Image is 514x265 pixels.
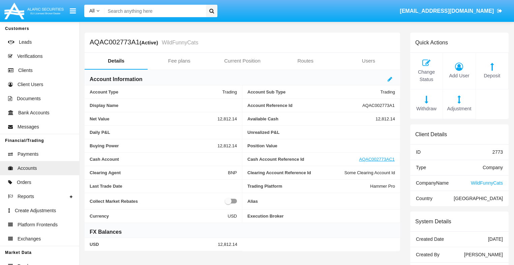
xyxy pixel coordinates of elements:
[370,184,395,189] span: Hammer Pro
[416,236,444,242] span: Created Date
[211,53,274,69] a: Current Position
[416,196,432,201] span: Country
[359,157,395,162] a: AQAC002773AC1
[228,170,237,175] span: BNP
[90,103,237,108] span: Display Name
[492,149,503,155] span: 2773
[446,72,472,80] span: Add User
[17,95,41,102] span: Documents
[416,252,440,257] span: Created By
[222,89,237,94] span: Trading
[18,165,37,172] span: Accounts
[90,130,237,135] span: Daily P&L
[90,89,222,94] span: Account Type
[446,105,472,113] span: Adjustment
[84,7,104,14] a: All
[18,151,38,158] span: Payments
[247,170,344,175] span: Clearing Account Reference Id
[247,157,359,162] span: Cash Account Reference Id
[337,53,400,69] a: Users
[416,180,449,186] span: Company Name
[344,170,395,175] span: Some Clearing Account Id
[18,193,34,200] span: Reports
[3,1,65,21] img: Logo image
[416,149,421,155] span: ID
[85,53,148,69] a: Details
[90,39,198,46] h5: AQAC002773A1
[479,72,505,80] span: Deposit
[90,143,217,148] span: Buying Power
[247,143,395,148] span: Position Value
[217,116,237,121] span: 12,812.14
[380,89,395,94] span: Trading
[90,242,218,247] span: USD
[90,116,217,121] span: Net Value
[18,81,43,88] span: Client Users
[247,116,375,121] span: Available Cash
[18,123,39,130] span: Messages
[247,89,380,94] span: Account Sub Type
[247,184,370,189] span: Trading Platform
[247,214,395,219] span: Execution Broker
[247,130,395,135] span: Unrealized P&L
[160,40,198,45] small: WildFunnyCats
[19,39,32,46] span: Leads
[148,53,211,69] a: Fee plans
[416,165,426,170] span: Type
[90,214,228,219] span: Currency
[15,207,56,214] span: Create Adjustments
[415,39,448,46] h6: Quick Actions
[90,197,225,205] span: Collect Market Rebates
[17,179,31,186] span: Orders
[415,218,451,225] h6: System Details
[17,53,42,60] span: Verifications
[90,184,237,189] span: Last Trade Date
[217,143,237,148] span: 12,812.14
[375,116,395,121] span: 12,812.14
[247,103,362,108] span: Account Reference Id
[104,5,204,17] input: Search
[471,180,503,186] span: WildFunnyCats
[90,157,237,162] span: Cash Account
[18,235,41,242] span: Exchanges
[488,236,503,242] span: [DATE]
[140,39,160,46] div: (Active)
[483,165,503,170] span: Company
[464,252,503,257] span: [PERSON_NAME]
[218,242,237,247] span: 12,812.14
[18,221,58,228] span: Platform Frontends
[454,196,503,201] span: [GEOGRAPHIC_DATA]
[414,69,439,83] span: Change Status
[397,2,506,21] a: [EMAIL_ADDRESS][DOMAIN_NAME]
[18,67,33,74] span: Clients
[362,103,395,108] span: AQAC002773A1
[415,131,447,138] h6: Client Details
[90,170,228,175] span: Clearing Agent
[90,76,142,83] h6: Account Information
[274,53,337,69] a: Routes
[400,8,494,14] span: [EMAIL_ADDRESS][DOMAIN_NAME]
[89,8,95,13] span: All
[414,105,439,113] span: Withdraw
[18,109,50,116] span: Bank Accounts
[228,214,237,219] span: USD
[247,197,395,205] span: Alias
[90,228,122,236] h6: FX Balances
